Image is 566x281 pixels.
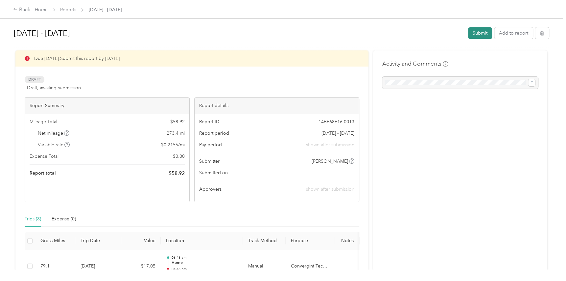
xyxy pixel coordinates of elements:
p: 06:46 am [171,255,238,260]
span: Submitter [199,158,220,165]
div: Back [13,6,30,14]
a: Home [35,7,48,13]
div: Report details [195,98,359,114]
span: Mileage Total [30,118,57,125]
p: Home [171,260,238,266]
span: Draft [25,76,44,83]
span: [PERSON_NAME] [312,158,348,165]
div: Report Summary [25,98,189,114]
p: 04:46 pm [171,267,238,271]
span: $ 0.00 [173,153,185,160]
span: [DATE] - [DATE] [89,6,122,13]
span: Report ID [199,118,220,125]
span: Report total [30,170,56,177]
span: [DATE] - [DATE] [321,130,354,137]
span: 14BE68F16-0013 [318,118,354,125]
div: Expense (0) [52,215,76,223]
iframe: Everlance-gr Chat Button Frame [529,244,566,281]
th: Gross Miles [35,232,75,250]
span: Net mileage [38,130,70,137]
th: Notes [335,232,360,250]
button: Submit [468,27,492,39]
span: Variable rate [38,141,70,148]
span: - [353,169,354,176]
span: $ 58.92 [169,169,185,177]
span: shown after submission [306,141,354,148]
span: 273.4 mi [167,130,185,137]
span: Submitted on [199,169,228,176]
span: Approvers [199,186,222,193]
span: $ 0.2155 / mi [161,141,185,148]
h4: Activity and Comments [382,60,448,68]
span: $ 58.92 [170,118,185,125]
th: Trip Date [75,232,121,250]
div: Trips (8) [25,215,41,223]
span: Expense Total [30,153,59,160]
span: Draft, awaiting submission [27,84,81,91]
th: Value [121,232,161,250]
th: Purpose [286,232,335,250]
div: Due [DATE]. Submit this report by [DATE] [15,50,368,67]
span: Pay period [199,141,222,148]
h1: Sep 1 - 30, 2025 [14,25,463,41]
th: Track Method [243,232,286,250]
button: Add to report [494,27,533,39]
th: Location [161,232,243,250]
span: shown after submission [306,186,354,192]
a: Reports [60,7,76,13]
span: Report period [199,130,229,137]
